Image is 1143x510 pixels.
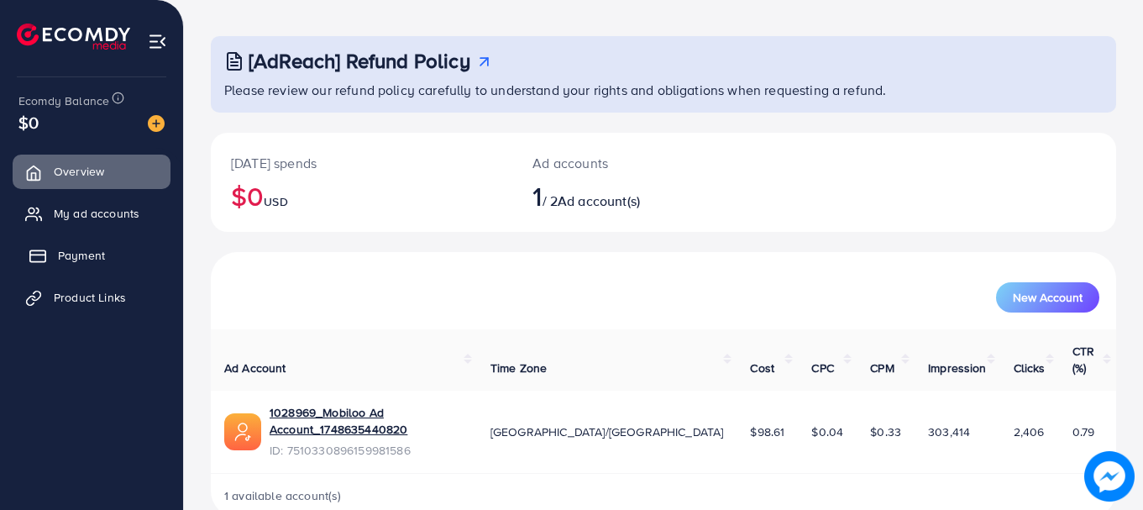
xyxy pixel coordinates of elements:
a: 1028969_Mobiloo Ad Account_1748635440820 [270,404,464,439]
span: Cost [750,360,774,376]
span: My ad accounts [54,205,139,222]
span: 1 [532,176,542,215]
span: ID: 7510330896159981586 [270,442,464,459]
span: Ad account(s) [558,192,640,210]
h2: $0 [231,180,492,212]
span: $0 [18,110,39,134]
span: $0.04 [811,423,843,440]
span: Clicks [1014,360,1046,376]
span: CPC [811,360,833,376]
span: $0.33 [870,423,901,440]
span: CTR (%) [1072,343,1094,376]
span: Ecomdy Balance [18,92,109,109]
span: [GEOGRAPHIC_DATA]/[GEOGRAPHIC_DATA] [490,423,724,440]
span: USD [264,193,287,210]
span: Product Links [54,289,126,306]
img: menu [148,32,167,51]
span: Payment [58,247,105,264]
span: Ad Account [224,360,286,376]
a: Payment [13,239,170,272]
a: Product Links [13,281,170,314]
span: Overview [54,163,104,180]
span: 303,414 [928,423,970,440]
span: Impression [928,360,987,376]
span: New Account [1013,292,1083,303]
img: image [148,115,165,132]
img: logo [17,24,130,50]
img: ic-ads-acc.e4c84228.svg [224,413,261,450]
p: Ad accounts [532,153,719,173]
span: 1 available account(s) [224,487,342,504]
p: Please review our refund policy carefully to understand your rights and obligations when requesti... [224,80,1106,100]
h3: [AdReach] Refund Policy [249,49,470,73]
a: Overview [13,155,170,188]
button: New Account [996,282,1099,313]
span: 2,406 [1014,423,1045,440]
span: $98.61 [750,423,784,440]
span: Time Zone [490,360,547,376]
span: 0.79 [1072,423,1095,440]
h2: / 2 [532,180,719,212]
p: [DATE] spends [231,153,492,173]
span: CPM [870,360,894,376]
img: image [1084,451,1135,502]
a: My ad accounts [13,197,170,230]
